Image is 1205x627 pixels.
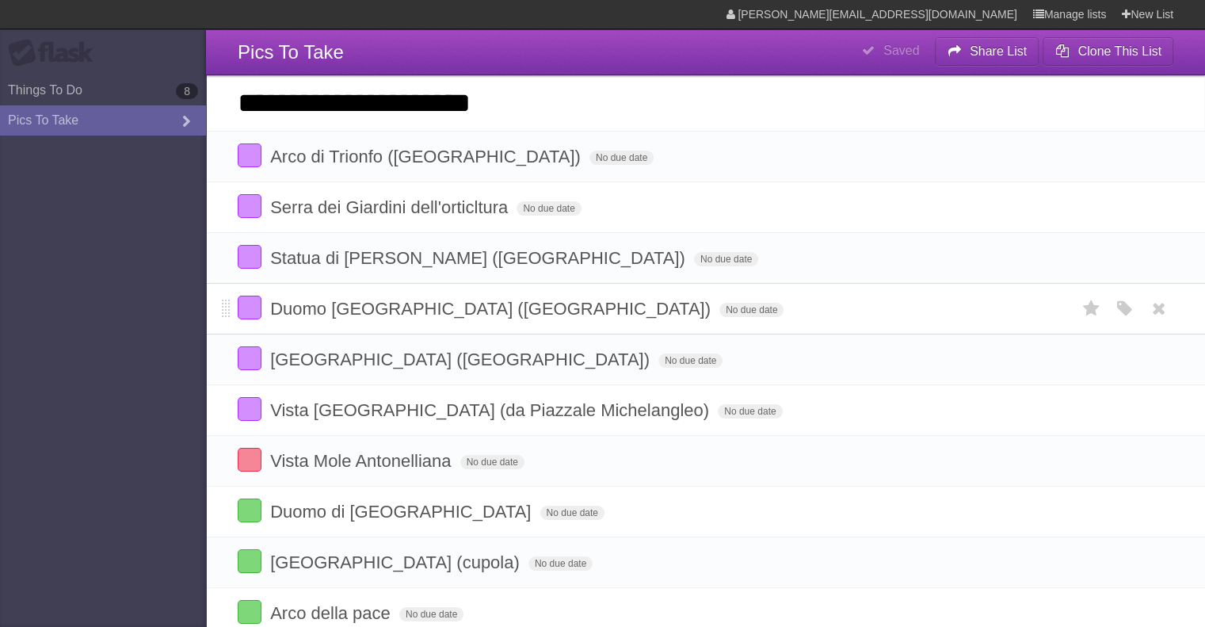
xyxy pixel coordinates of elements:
b: Share List [970,44,1027,58]
b: Saved [883,44,919,57]
b: 8 [176,83,198,99]
label: Done [238,549,261,573]
span: No due date [528,556,593,571]
span: Arco della pace [270,603,395,623]
span: Vista Mole Antonelliana [270,451,455,471]
label: Done [238,600,261,624]
span: Statua di [PERSON_NAME] ([GEOGRAPHIC_DATA]) [270,248,689,268]
div: Flask [8,39,103,67]
label: Done [238,143,261,167]
span: Arco di Trionfo ([GEOGRAPHIC_DATA]) [270,147,585,166]
label: Done [238,296,261,319]
label: Done [238,448,261,472]
span: No due date [718,404,782,419]
span: No due date [658,354,723,368]
label: Done [238,397,261,421]
span: [GEOGRAPHIC_DATA] ([GEOGRAPHIC_DATA]) [270,350,654,369]
label: Done [238,499,261,522]
span: No due date [694,252,758,266]
span: [GEOGRAPHIC_DATA] (cupola) [270,552,524,572]
span: Vista [GEOGRAPHIC_DATA] (da Piazzale Michelangleo) [270,400,713,420]
span: No due date [460,455,524,469]
span: No due date [399,607,463,621]
span: No due date [517,201,581,216]
span: No due date [719,303,784,317]
span: Duomo di [GEOGRAPHIC_DATA] [270,502,535,522]
label: Done [238,346,261,370]
span: Duomo [GEOGRAPHIC_DATA] ([GEOGRAPHIC_DATA]) [270,299,715,319]
span: No due date [589,151,654,165]
label: Star task [1077,296,1107,322]
b: Clone This List [1077,44,1161,58]
label: Done [238,245,261,269]
span: Serra dei Giardini dell'orticltura [270,197,512,217]
span: Pics To Take [238,41,344,63]
button: Clone This List [1043,37,1173,66]
span: No due date [540,506,604,520]
label: Done [238,194,261,218]
button: Share List [935,37,1039,66]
